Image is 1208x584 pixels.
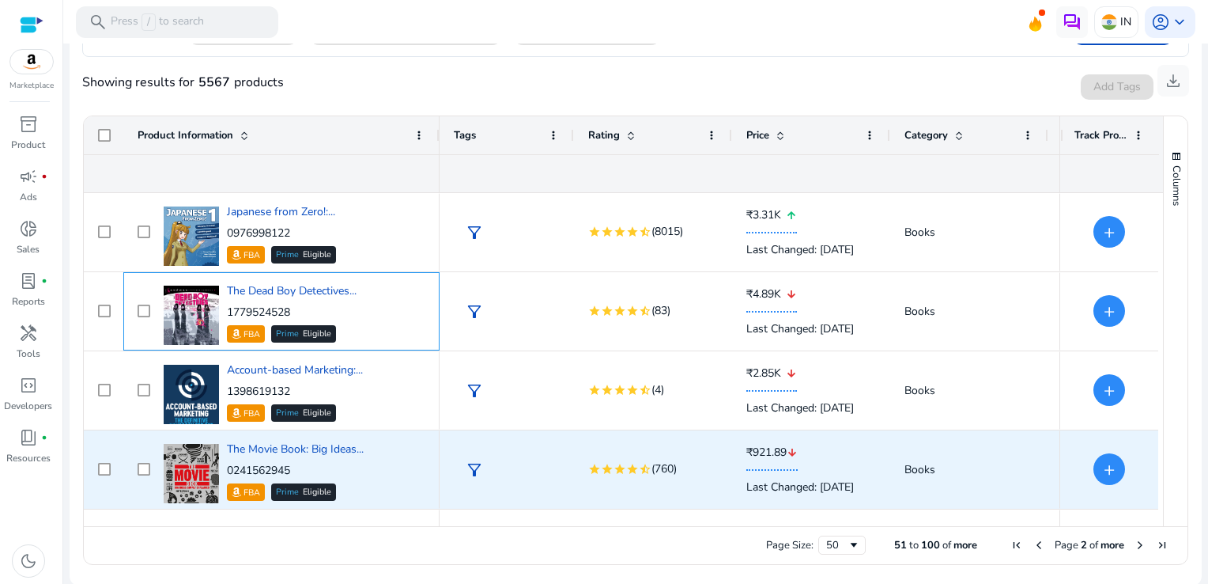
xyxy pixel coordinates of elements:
[651,460,677,479] span: (760)
[111,13,204,31] p: Press to search
[10,50,53,74] img: amazon.svg
[227,362,363,377] a: Account-based Marketing:...
[786,199,797,232] mat-icon: arrow_upward
[227,204,335,219] a: Japanese from Zero!:...
[243,485,260,501] p: FBA
[227,226,336,241] p: 0976998122
[1151,13,1170,32] span: account_circle
[454,128,476,142] span: Tags
[89,13,108,32] span: search
[1093,374,1125,406] button: +
[41,173,47,180] span: fiber_manual_record
[613,305,626,317] mat-icon: star
[1089,538,1098,552] span: of
[1170,13,1189,32] span: keyboard_arrow_down
[894,538,907,552] span: 51
[20,190,37,204] p: Ads
[1169,165,1183,206] span: Columns
[601,305,613,317] mat-icon: star
[276,251,299,260] span: Prime
[746,392,876,424] div: Last Changed: [DATE]
[626,226,639,238] mat-icon: star
[138,128,233,142] span: Product Information
[904,383,935,398] span: Books
[227,442,364,457] a: The Movie Book: Big Ideas...
[1101,14,1117,30] img: in.svg
[1093,295,1125,327] button: +
[746,286,786,302] span: ₹4.89K
[904,304,935,319] span: Books
[904,225,935,240] span: Books
[1093,453,1125,485] button: +
[766,538,814,552] div: Page Size:
[904,462,935,477] span: Books
[1100,538,1124,552] span: more
[19,271,38,290] span: lab_profile
[19,219,38,238] span: donut_small
[639,384,651,396] mat-icon: star_half
[746,445,787,461] span: ₹921.89
[953,538,977,552] span: more
[271,325,336,343] div: Eligible
[1157,65,1189,97] button: download
[786,516,797,548] mat-icon: arrow_upward
[746,207,786,223] span: ₹3.31K
[1032,539,1045,552] div: Previous Page
[601,226,613,238] mat-icon: star
[243,248,260,264] p: FBA
[194,73,234,92] b: 5567
[613,226,626,238] mat-icon: star
[11,138,45,152] p: Product
[1156,539,1168,552] div: Last Page
[6,451,51,465] p: Resources
[588,305,601,317] mat-icon: star
[626,463,639,476] mat-icon: star
[746,233,876,266] div: Last Changed: [DATE]
[942,538,951,552] span: of
[601,463,613,476] mat-icon: star
[19,376,38,395] span: code_blocks
[465,461,484,480] span: filter_alt
[271,246,336,264] div: Eligible
[626,384,639,396] mat-icon: star
[626,305,639,317] mat-icon: star
[651,381,664,400] span: (4)
[651,301,670,320] span: (83)
[1134,539,1146,552] div: Next Page
[17,347,40,361] p: Tools
[787,437,798,469] mat-icon: arrow_downward
[465,223,484,242] span: filter_alt
[639,226,651,238] mat-icon: star_half
[465,302,484,321] span: filter_alt
[826,538,847,552] div: 50
[588,384,601,396] mat-icon: star
[227,384,363,400] p: 1398619132
[613,463,626,476] mat-icon: star
[276,330,299,339] span: Prime
[588,128,620,142] span: Rating
[19,115,38,134] span: inventory_2
[82,73,284,92] div: Showing results for products
[588,226,601,238] mat-icon: star
[639,463,651,476] mat-icon: star_half
[588,463,601,476] mat-icon: star
[651,222,683,241] span: (8015)
[19,167,38,186] span: campaign
[921,538,940,552] span: 100
[909,538,919,552] span: to
[746,313,876,345] div: Last Changed: [DATE]
[17,242,40,256] p: Sales
[904,128,948,142] span: Category
[227,305,357,320] p: 1779524528
[1120,8,1131,36] p: IN
[271,404,336,422] div: Eligible
[1010,539,1023,552] div: First Page
[276,409,299,418] span: Prime
[746,128,769,142] span: Price
[12,294,45,309] p: Reports
[41,278,47,284] span: fiber_manual_record
[465,381,484,400] span: filter_alt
